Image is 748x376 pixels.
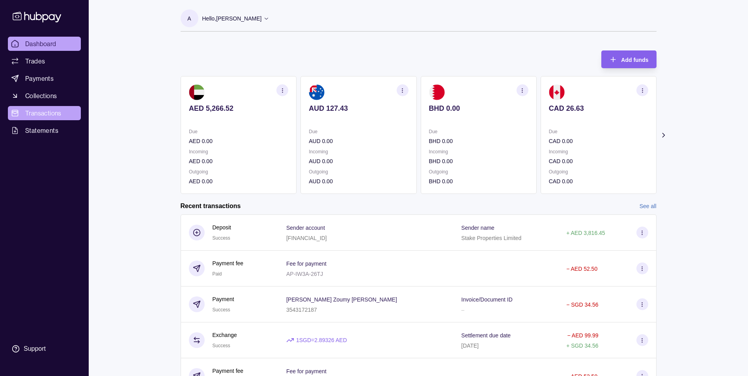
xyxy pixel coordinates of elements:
img: bh [429,84,444,100]
p: AUD 0.00 [309,157,408,166]
span: Paid [213,271,222,277]
span: Trades [25,56,45,66]
span: Collections [25,91,57,101]
p: AP-IW3A-26TJ [286,271,323,277]
p: Due [548,127,648,136]
p: Incoming [429,147,528,156]
p: Outgoing [309,168,408,176]
a: Trades [8,54,81,68]
a: Transactions [8,106,81,120]
p: AED 0.00 [189,157,288,166]
p: AED 0.00 [189,137,288,145]
p: AED 0.00 [189,177,288,186]
p: Sender name [461,225,494,231]
p: – [461,307,464,313]
p: Fee for payment [286,368,326,374]
p: AUD 0.00 [309,177,408,186]
p: + SGD 34.56 [566,342,598,349]
p: Due [309,127,408,136]
p: + AED 3,816.45 [566,230,605,236]
p: BHD 0.00 [429,104,528,113]
span: Dashboard [25,39,56,48]
p: [DATE] [461,342,479,349]
span: Success [213,235,230,241]
p: Incoming [189,147,288,156]
p: BHD 0.00 [429,177,528,186]
div: Support [24,344,46,353]
p: Outgoing [189,168,288,176]
p: Payment [213,295,234,303]
p: Due [189,127,288,136]
span: Success [213,307,230,313]
a: Statements [8,123,81,138]
span: Transactions [25,108,62,118]
a: Dashboard [8,37,81,51]
p: AUD 0.00 [309,137,408,145]
span: Add funds [621,57,648,63]
img: ae [189,84,205,100]
p: 1 SGD = 2.89326 AED [296,336,347,344]
p: CAD 0.00 [548,157,648,166]
p: − AED 99.99 [567,332,598,339]
p: Outgoing [429,168,528,176]
p: Incoming [548,147,648,156]
p: Deposit [213,223,231,232]
p: Fee for payment [286,261,326,267]
p: AED 5,266.52 [189,104,288,113]
p: Payment fee [213,259,244,268]
p: Sender account [286,225,325,231]
a: Collections [8,89,81,103]
p: Payment fee [213,367,244,375]
p: AUD 127.43 [309,104,408,113]
a: Support [8,341,81,357]
span: Payments [25,74,54,83]
p: Hello, [PERSON_NAME] [202,14,262,23]
span: Success [213,343,230,348]
p: CAD 0.00 [548,137,648,145]
a: See all [640,202,657,210]
a: Payments [8,71,81,86]
p: Stake Properties Limited [461,235,522,241]
p: Outgoing [548,168,648,176]
p: Due [429,127,528,136]
p: Invoice/Document ID [461,296,513,303]
p: − SGD 34.56 [566,302,598,308]
p: CAD 26.63 [548,104,648,113]
p: BHD 0.00 [429,137,528,145]
p: Incoming [309,147,408,156]
span: Statements [25,126,58,135]
button: Add funds [601,50,656,68]
img: au [309,84,325,100]
p: Exchange [213,331,237,339]
p: [PERSON_NAME] Zoumy [PERSON_NAME] [286,296,397,303]
p: CAD 0.00 [548,177,648,186]
p: − AED 52.50 [566,266,597,272]
p: Settlement due date [461,332,511,339]
img: ca [548,84,564,100]
h2: Recent transactions [181,202,241,210]
p: [FINANCIAL_ID] [286,235,327,241]
p: BHD 0.00 [429,157,528,166]
p: A [187,14,191,23]
p: 3543172187 [286,307,317,313]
